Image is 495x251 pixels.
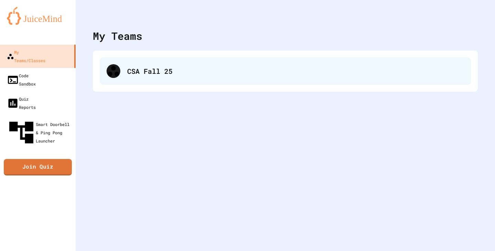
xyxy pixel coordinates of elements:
div: My Teams/Classes [7,48,45,65]
div: Code Sandbox [7,71,36,88]
div: Smart Doorbell & Ping Pong Launcher [7,118,73,147]
a: Join Quiz [4,159,72,175]
div: CSA Fall 25 [127,66,464,76]
div: CSA Fall 25 [100,57,471,85]
div: Quiz Reports [7,95,36,111]
img: logo-orange.svg [7,7,69,25]
div: My Teams [93,28,142,44]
